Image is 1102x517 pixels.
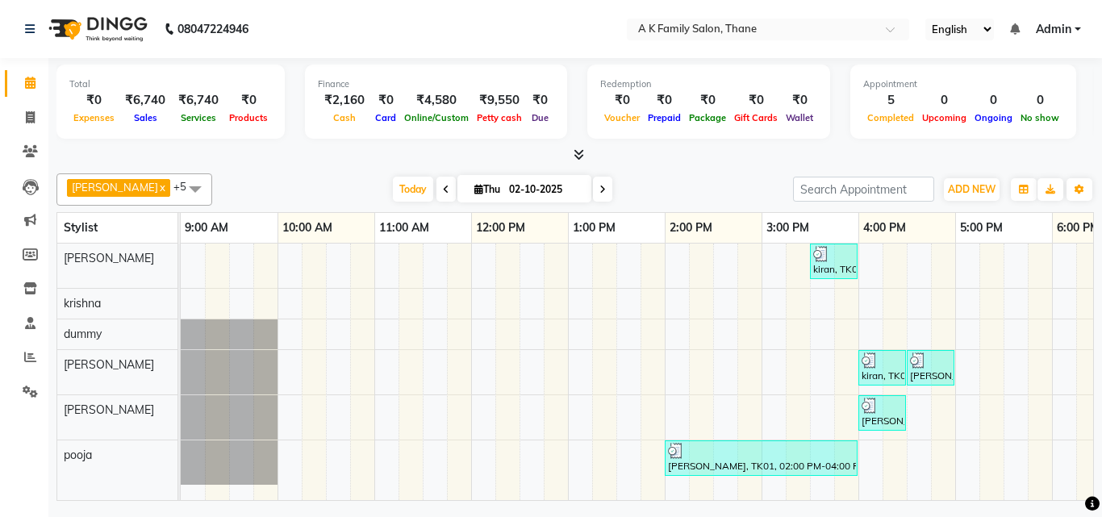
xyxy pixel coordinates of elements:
span: Completed [863,112,918,123]
span: [PERSON_NAME] [72,181,158,194]
div: ₹0 [526,91,554,110]
a: 2:00 PM [666,216,716,240]
a: 1:00 PM [569,216,620,240]
span: Due [528,112,553,123]
div: kiran, TK02, 03:30 PM-04:00 PM, [DEMOGRAPHIC_DATA] Hair Colour (Inoa Amonia) - Root Touch Upto 2 ... [812,246,856,277]
div: kiran, TK02, 04:00 PM-04:30 PM, offer hair cut (₹400) [860,352,904,383]
div: ₹9,550 [473,91,526,110]
a: 11:00 AM [375,216,433,240]
span: Gift Cards [730,112,782,123]
span: ADD NEW [948,183,996,195]
div: Total [69,77,272,91]
div: ₹0 [69,91,119,110]
span: Sales [130,112,161,123]
span: Today [393,177,433,202]
a: 3:00 PM [762,216,813,240]
div: ₹6,740 [119,91,172,110]
span: Ongoing [971,112,1016,123]
span: Upcoming [918,112,971,123]
span: Petty cash [473,112,526,123]
div: 5 [863,91,918,110]
div: 0 [918,91,971,110]
a: 4:00 PM [859,216,910,240]
div: 0 [1016,91,1063,110]
div: ₹0 [600,91,644,110]
div: ₹0 [644,91,685,110]
span: Stylist [64,220,98,235]
span: [PERSON_NAME] [64,357,154,372]
a: 12:00 PM [472,216,529,240]
div: ₹0 [371,91,400,110]
div: ₹6,740 [172,91,225,110]
span: +5 [173,180,198,193]
div: 0 [971,91,1016,110]
span: Package [685,112,730,123]
a: 9:00 AM [181,216,232,240]
b: 08047224946 [177,6,248,52]
img: logo [41,6,152,52]
span: Products [225,112,272,123]
span: dummy [64,327,102,341]
div: [PERSON_NAME], TK01, 04:30 PM-05:00 PM, Threading - Eyebrow (₹60) [908,352,953,383]
div: [PERSON_NAME], TK01, 02:00 PM-04:00 PM, purifiy (₹1250),D-[MEDICAL_DATA] - Full Face (₹600),upto ... [666,443,856,473]
a: 10:00 AM [278,216,336,240]
span: [PERSON_NAME] [64,251,154,265]
span: krishna [64,296,101,311]
span: Thu [470,183,504,195]
button: ADD NEW [944,178,1000,201]
span: Services [177,112,220,123]
a: 5:00 PM [956,216,1007,240]
div: Finance [318,77,554,91]
div: ₹0 [225,91,272,110]
span: Admin [1036,21,1071,38]
div: Appointment [863,77,1063,91]
div: Redemption [600,77,817,91]
span: pooja [64,448,92,462]
span: Cash [329,112,360,123]
span: Card [371,112,400,123]
span: Prepaid [644,112,685,123]
a: x [158,181,165,194]
span: Voucher [600,112,644,123]
div: ₹4,580 [400,91,473,110]
div: ₹0 [730,91,782,110]
div: ₹0 [685,91,730,110]
div: ₹0 [782,91,817,110]
input: 2025-10-02 [504,177,585,202]
input: Search Appointment [793,177,934,202]
span: [PERSON_NAME] [64,402,154,417]
span: Wallet [782,112,817,123]
span: Online/Custom [400,112,473,123]
span: Expenses [69,112,119,123]
div: ₹2,160 [318,91,371,110]
span: No show [1016,112,1063,123]
div: [PERSON_NAME], TK01, 04:00 PM-04:30 PM, Olaplex/Smart Bond/[PERSON_NAME] Plex - Below Shoulder (₹... [860,398,904,428]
